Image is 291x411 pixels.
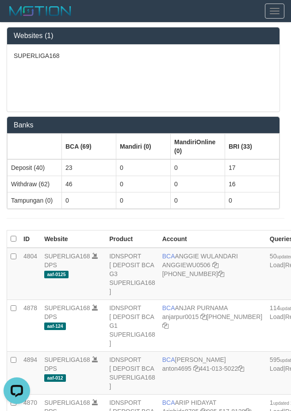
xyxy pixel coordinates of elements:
a: SUPERLIGA168 [44,399,90,406]
h3: Banks [14,121,273,129]
span: BCA [162,304,175,311]
td: Withdraw (62) [8,176,62,192]
span: BCA [162,253,175,260]
td: DPS [41,248,106,300]
a: Copy 4062213373 to clipboard [218,270,224,277]
a: anton4695 [162,365,191,372]
td: ANJAR PURNAMA [PHONE_NUMBER] [159,300,266,352]
a: Copy ANGGIEWU0506 to clipboard [212,261,218,269]
span: aaf-012 [44,374,66,382]
a: SUPERLIGA168 [44,356,90,363]
span: aaf-124 [44,323,66,330]
td: 4804 [20,248,41,300]
th: Group: activate to sort column ascending [62,134,116,160]
a: anjarpur0015 [162,313,199,320]
span: BCA [162,399,175,406]
th: ID [20,230,41,248]
td: 0 [171,192,225,209]
th: Account [159,230,266,248]
td: 0 [171,176,225,192]
th: Group: activate to sort column ascending [171,134,225,160]
a: ANGGIEWU0506 [162,261,211,269]
td: ANGGIE WULANDARI [PHONE_NUMBER] [159,248,266,300]
a: Load [270,313,283,320]
a: Copy anton4695 to clipboard [193,365,199,372]
a: Load [270,261,283,269]
td: IDNSPORT [ DEPOSIT BCA G3 SUPERLIGA168 ] [106,248,159,300]
th: Group: activate to sort column ascending [116,134,171,160]
a: SUPERLIGA168 [44,253,90,260]
a: Copy 4410135022 to clipboard [238,365,244,372]
td: IDNSPORT [ DEPOSIT BCA SUPERLIGA168 ] [106,352,159,395]
td: 0 [171,159,225,176]
td: [PERSON_NAME] 441-013-5022 [159,352,266,395]
td: 46 [62,176,116,192]
td: Deposit (40) [8,159,62,176]
td: Tampungan (0) [8,192,62,209]
button: Open LiveChat chat widget [4,4,30,30]
a: Copy 4062281620 to clipboard [162,322,168,329]
td: 17 [225,159,280,176]
td: 0 [62,192,116,209]
td: 4894 [20,352,41,395]
td: 0 [116,192,171,209]
td: IDNSPORT [ DEPOSIT BCA G1 SUPERLIGA168 ] [106,300,159,352]
td: 4878 [20,300,41,352]
td: 23 [62,159,116,176]
td: 0 [116,159,171,176]
td: DPS [41,352,106,395]
h3: Websites (1) [14,32,273,40]
img: MOTION_logo.png [7,4,74,18]
th: Group: activate to sort column ascending [8,134,62,160]
td: 0 [225,192,280,209]
span: BCA [162,356,175,363]
th: Website [41,230,106,248]
th: Product [106,230,159,248]
p: SUPERLIGA168 [14,51,273,60]
td: DPS [41,300,106,352]
span: aaf-0125 [44,271,69,278]
td: 0 [116,176,171,192]
a: SUPERLIGA168 [44,304,90,311]
a: Load [270,365,283,372]
td: 16 [225,176,280,192]
th: Group: activate to sort column ascending [225,134,280,160]
a: Copy anjarpur0015 to clipboard [200,313,207,320]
